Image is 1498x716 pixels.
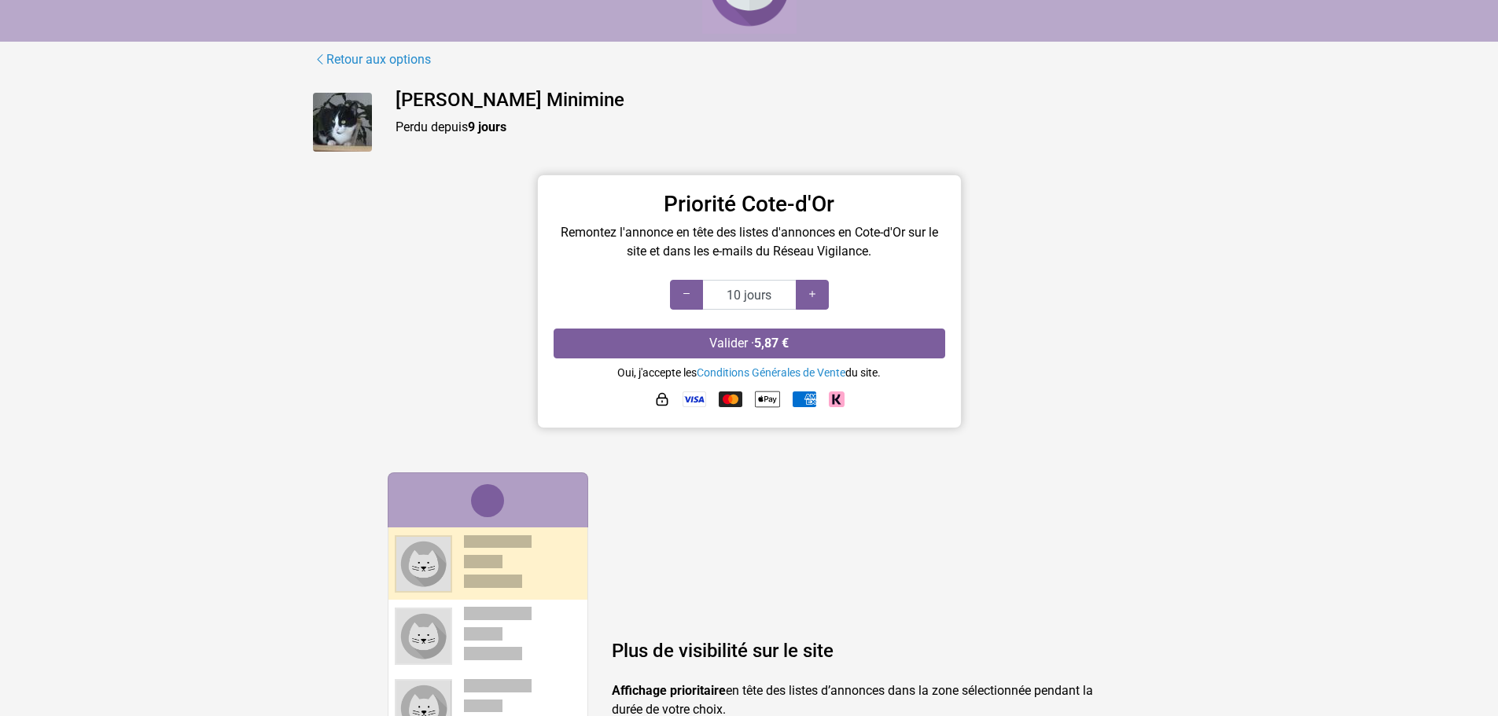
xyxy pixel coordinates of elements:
[396,118,1186,137] p: Perdu depuis
[829,391,845,407] img: Klarna
[754,336,789,351] strong: 5,87 €
[554,191,945,218] h3: Priorité Cote-d'Or
[468,119,506,134] strong: 9 jours
[554,223,945,261] p: Remontez l'annonce en tête des listes d'annonces en Cote-d'Or sur le site et dans les e-mails du ...
[612,683,726,698] strong: Affichage prioritaire
[612,640,1111,663] h4: Plus de visibilité sur le site
[654,391,670,407] img: HTTPS : paiement sécurisé
[683,391,706,407] img: Visa
[755,387,780,412] img: Apple Pay
[554,329,945,358] button: Valider ·5,87 €
[396,89,1186,112] h4: [PERSON_NAME] Minimine
[719,391,742,407] img: Mastercard
[697,366,845,379] a: Conditions Générales de Vente
[313,50,432,70] a: Retour aux options
[617,366,881,379] small: Oui, j'accepte les du site.
[793,391,816,407] img: American Express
